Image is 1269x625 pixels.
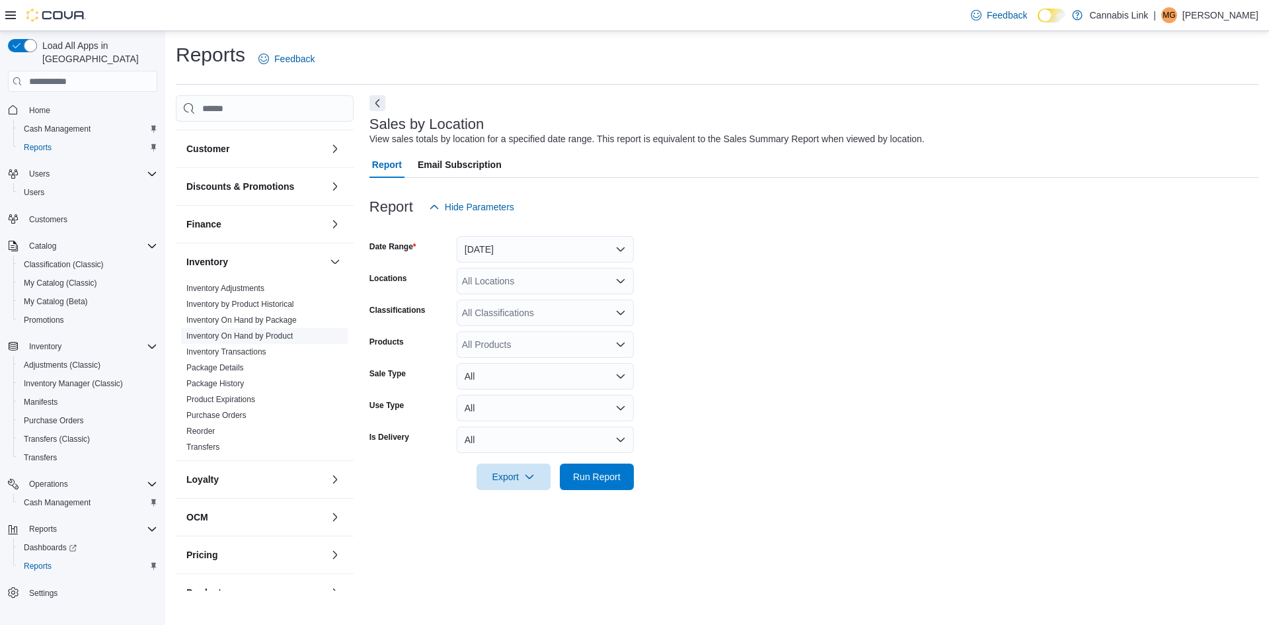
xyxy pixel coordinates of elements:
[560,464,634,490] button: Run Report
[186,362,244,373] span: Package Details
[369,132,925,146] div: View sales totals by location for a specified date range. This report is equivalent to the Sales ...
[19,450,157,466] span: Transfers
[186,347,266,356] a: Inventory Transactions
[457,427,634,453] button: All
[19,312,157,328] span: Promotions
[3,165,163,183] button: Users
[186,473,219,486] h3: Loyalty
[24,378,123,389] span: Inventory Manager (Classic)
[19,394,157,410] span: Manifests
[176,42,245,68] h1: Reports
[369,337,404,347] label: Products
[24,585,63,601] a: Settings
[19,357,157,373] span: Adjustments (Classic)
[19,275,102,291] a: My Catalog (Classic)
[19,495,157,511] span: Cash Management
[274,52,315,65] span: Feedback
[327,141,343,157] button: Customer
[24,259,104,270] span: Classification (Classic)
[186,511,208,524] h3: OCM
[369,305,426,315] label: Classifications
[369,432,409,442] label: Is Delivery
[37,39,157,65] span: Load All Apps in [GEOGRAPHIC_DATA]
[186,363,244,372] a: Package Details
[987,9,1027,22] span: Feedback
[3,210,163,229] button: Customers
[29,341,61,352] span: Inventory
[24,339,157,354] span: Inventory
[19,558,57,574] a: Reports
[253,46,320,72] a: Feedback
[24,339,67,354] button: Inventory
[186,548,217,562] h3: Pricing
[186,255,325,269] button: Inventory
[24,521,62,537] button: Reports
[186,586,325,599] button: Products
[19,140,157,155] span: Reports
[24,278,97,288] span: My Catalog (Classic)
[19,185,50,200] a: Users
[186,142,229,155] h3: Customer
[13,393,163,411] button: Manifests
[186,394,255,405] span: Product Expirations
[13,138,163,157] button: Reports
[24,142,52,153] span: Reports
[13,356,163,374] button: Adjustments (Classic)
[19,431,157,447] span: Transfers (Classic)
[19,312,69,328] a: Promotions
[1182,7,1258,23] p: [PERSON_NAME]
[186,379,244,388] a: Package History
[24,497,91,508] span: Cash Management
[369,368,406,379] label: Sale Type
[369,116,484,132] h3: Sales by Location
[369,273,407,284] label: Locations
[24,521,157,537] span: Reports
[19,376,157,392] span: Inventory Manager (Classic)
[13,120,163,138] button: Cash Management
[13,430,163,448] button: Transfers (Classic)
[327,509,343,525] button: OCM
[24,103,56,118] a: Home
[186,586,227,599] h3: Products
[3,583,163,603] button: Settings
[13,374,163,393] button: Inventory Manager (Classic)
[186,284,264,293] a: Inventory Adjustments
[13,448,163,467] button: Transfers
[19,495,96,511] a: Cash Management
[13,493,163,512] button: Cash Management
[186,548,325,562] button: Pricing
[1038,9,1065,22] input: Dark Mode
[19,257,109,272] a: Classification (Classic)
[966,2,1032,28] a: Feedback
[457,363,634,390] button: All
[24,397,58,407] span: Manifests
[186,411,247,420] a: Purchase Orders
[29,524,57,534] span: Reports
[327,585,343,601] button: Products
[19,540,157,556] span: Dashboards
[1153,7,1156,23] p: |
[615,339,626,350] button: Open list of options
[573,470,621,483] span: Run Report
[24,542,77,553] span: Dashboards
[1089,7,1148,23] p: Cannabis Link
[418,151,502,178] span: Email Subscription
[29,588,58,599] span: Settings
[186,300,294,309] a: Inventory by Product Historical
[3,520,163,538] button: Reports
[19,540,82,556] a: Dashboards
[327,254,343,270] button: Inventory
[19,394,63,410] a: Manifests
[19,140,57,155] a: Reports
[19,558,157,574] span: Reports
[13,311,163,329] button: Promotions
[186,347,266,357] span: Inventory Transactions
[186,331,293,341] span: Inventory On Hand by Product
[186,473,325,486] button: Loyalty
[29,479,68,489] span: Operations
[186,283,264,294] span: Inventory Adjustments
[13,538,163,557] a: Dashboards
[19,257,157,272] span: Classification (Classic)
[186,426,215,437] span: Reorder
